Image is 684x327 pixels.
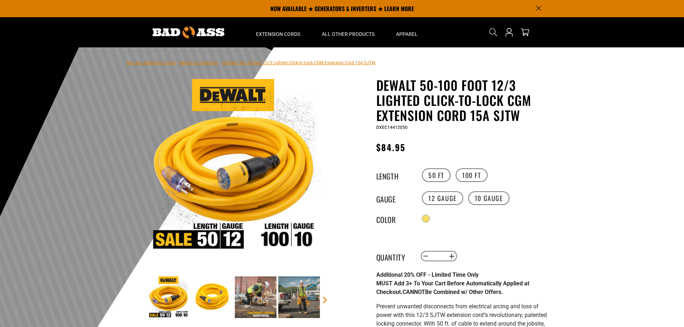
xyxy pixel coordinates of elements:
legend: Color [376,214,412,223]
summary: All Other Products [311,17,385,47]
label: 50 FT [422,168,451,182]
span: CANNOT [403,289,425,295]
img: Bad Ass Extension Cords [153,27,224,38]
span: DEWALT 50-100 foot 12/3 Lighted Click-to-Lock CGM Extension Cord 15A SJTW [222,60,376,65]
legend: Gauge [376,193,412,203]
span: Apparel [396,31,418,37]
summary: Search [488,27,499,38]
span: Extension Cords [256,31,300,37]
a: Bad Ass Extension Cords [127,60,175,65]
strong: MUST Add 3+ To Your Cart Before Automatically Applied at Checkout. Be Combined w/ Other Offers. [376,280,529,295]
strong: Additional 20% OFF - Limited Time Only [376,271,479,278]
span: All Other Products [322,31,374,37]
span: $84.95 [376,141,405,154]
label: 100 FT [456,168,488,182]
a: Return to Collection [180,60,218,65]
label: Quantity [376,252,412,261]
a: Next [321,296,329,304]
nav: breadcrumbs [127,58,376,67]
span: DXEC14412050 [376,125,408,130]
label: 10 Gauge [468,191,509,205]
label: 12 Gauge [422,191,463,205]
h1: DEWALT 50-100 foot 12/3 Lighted Click-to-Lock CGM Extension Cord 15A SJTW [376,78,552,123]
summary: Apparel [385,17,428,47]
span: › [177,60,178,65]
summary: Extension Cords [245,17,311,47]
legend: Length [376,170,412,180]
span: › [219,60,220,65]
